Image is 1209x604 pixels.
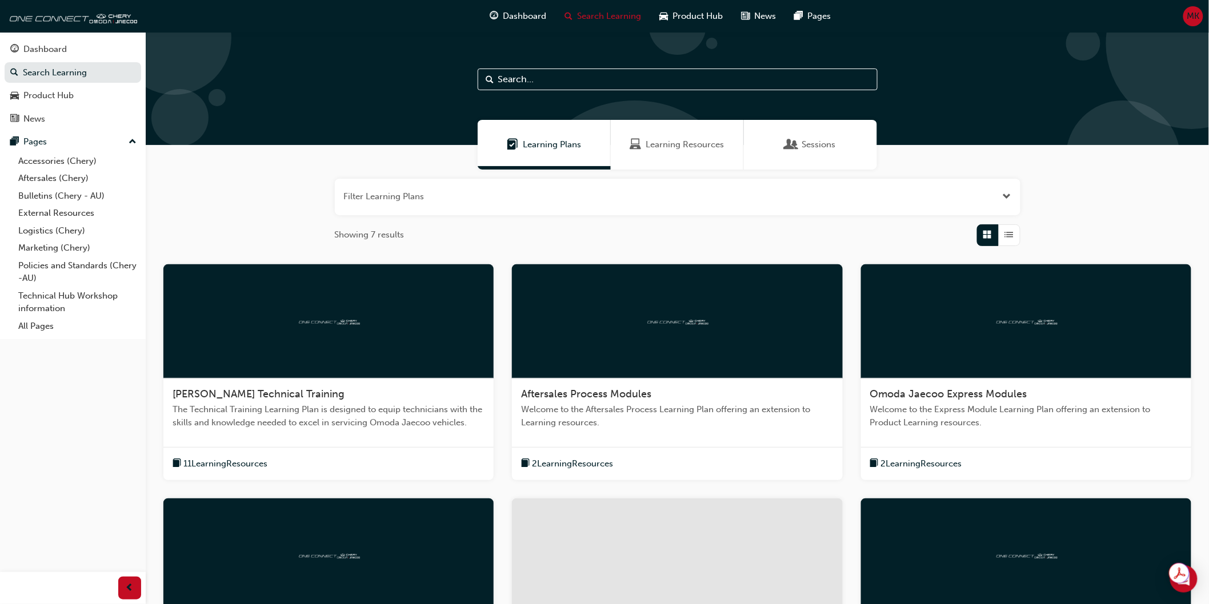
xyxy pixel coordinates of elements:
[297,549,360,560] img: oneconnect
[10,137,19,147] span: pages-icon
[1005,228,1014,241] span: List
[555,5,650,28] a: search-iconSearch Learning
[785,5,840,28] a: pages-iconPages
[173,457,267,471] button: book-icon11LearningResources
[23,89,74,102] div: Product Hub
[646,138,724,151] span: Learning Resources
[5,62,141,83] a: Search Learning
[512,264,842,480] a: oneconnectAftersales Process ModulesWelcome to the Aftersales Process Learning Plan offering an e...
[14,204,141,222] a: External Resources
[565,9,573,23] span: search-icon
[507,138,518,151] span: Learning Plans
[1003,190,1011,203] button: Open the filter
[881,457,962,470] span: 2 Learning Resources
[577,10,641,23] span: Search Learning
[5,108,141,130] a: News
[478,69,878,90] input: Search...
[14,257,141,287] a: Policies and Standards (Chery -AU)
[870,457,879,471] span: book-icon
[126,581,134,595] span: prev-icon
[650,5,732,28] a: car-iconProduct Hub
[5,39,141,60] a: Dashboard
[14,239,141,257] a: Marketing (Chery)
[870,457,962,471] button: book-icon2LearningResources
[802,138,835,151] span: Sessions
[490,9,498,23] span: guage-icon
[23,43,67,56] div: Dashboard
[983,228,992,241] span: Grid
[14,170,141,187] a: Aftersales (Chery)
[794,9,803,23] span: pages-icon
[173,457,181,471] span: book-icon
[14,317,141,335] a: All Pages
[1183,6,1203,26] button: MK
[521,403,833,429] span: Welcome to the Aftersales Process Learning Plan offering an extension to Learning resources.
[14,187,141,205] a: Bulletins (Chery - AU)
[129,135,137,150] span: up-icon
[870,388,1027,400] span: Omoda Jaecoo Express Modules
[611,120,744,170] a: Learning ResourcesLearning Resources
[521,388,651,400] span: Aftersales Process Modules
[10,68,18,78] span: search-icon
[173,388,345,400] span: [PERSON_NAME] Technical Training
[173,403,485,429] span: The Technical Training Learning Plan is designed to equip technicians with the skills and knowled...
[10,114,19,124] span: news-icon
[861,264,1191,480] a: oneconnectOmoda Jaecoo Express ModulesWelcome to the Express Module Learning Plan offering an ext...
[646,315,708,326] img: oneconnect
[5,85,141,106] a: Product Hub
[754,10,776,23] span: News
[659,9,668,23] span: car-icon
[297,315,360,326] img: oneconnect
[335,228,405,241] span: Showing 7 results
[14,152,141,170] a: Accessories (Chery)
[5,131,141,152] button: Pages
[10,45,19,55] span: guage-icon
[995,549,1058,560] img: oneconnect
[163,264,494,480] a: oneconnect[PERSON_NAME] Technical TrainingThe Technical Training Learning Plan is designed to equ...
[503,10,546,23] span: Dashboard
[521,457,530,471] span: book-icon
[486,73,494,86] span: Search
[532,457,613,470] span: 2 Learning Resources
[10,91,19,101] span: car-icon
[183,457,267,470] span: 11 Learning Resources
[523,138,581,151] span: Learning Plans
[995,315,1058,326] img: oneconnect
[14,287,141,317] a: Technical Hub Workshop information
[870,403,1182,429] span: Welcome to the Express Module Learning Plan offering an extension to Product Learning resources.
[741,9,750,23] span: news-icon
[23,112,45,126] div: News
[807,10,831,23] span: Pages
[23,135,47,148] div: Pages
[1187,10,1200,23] span: MK
[672,10,723,23] span: Product Hub
[732,5,785,28] a: news-iconNews
[5,37,141,131] button: DashboardSearch LearningProduct HubNews
[521,457,613,471] button: book-icon2LearningResources
[630,138,642,151] span: Learning Resources
[786,138,797,151] span: Sessions
[744,120,877,170] a: SessionsSessions
[478,120,611,170] a: Learning PlansLearning Plans
[6,5,137,27] img: oneconnect
[14,222,141,240] a: Logistics (Chery)
[481,5,555,28] a: guage-iconDashboard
